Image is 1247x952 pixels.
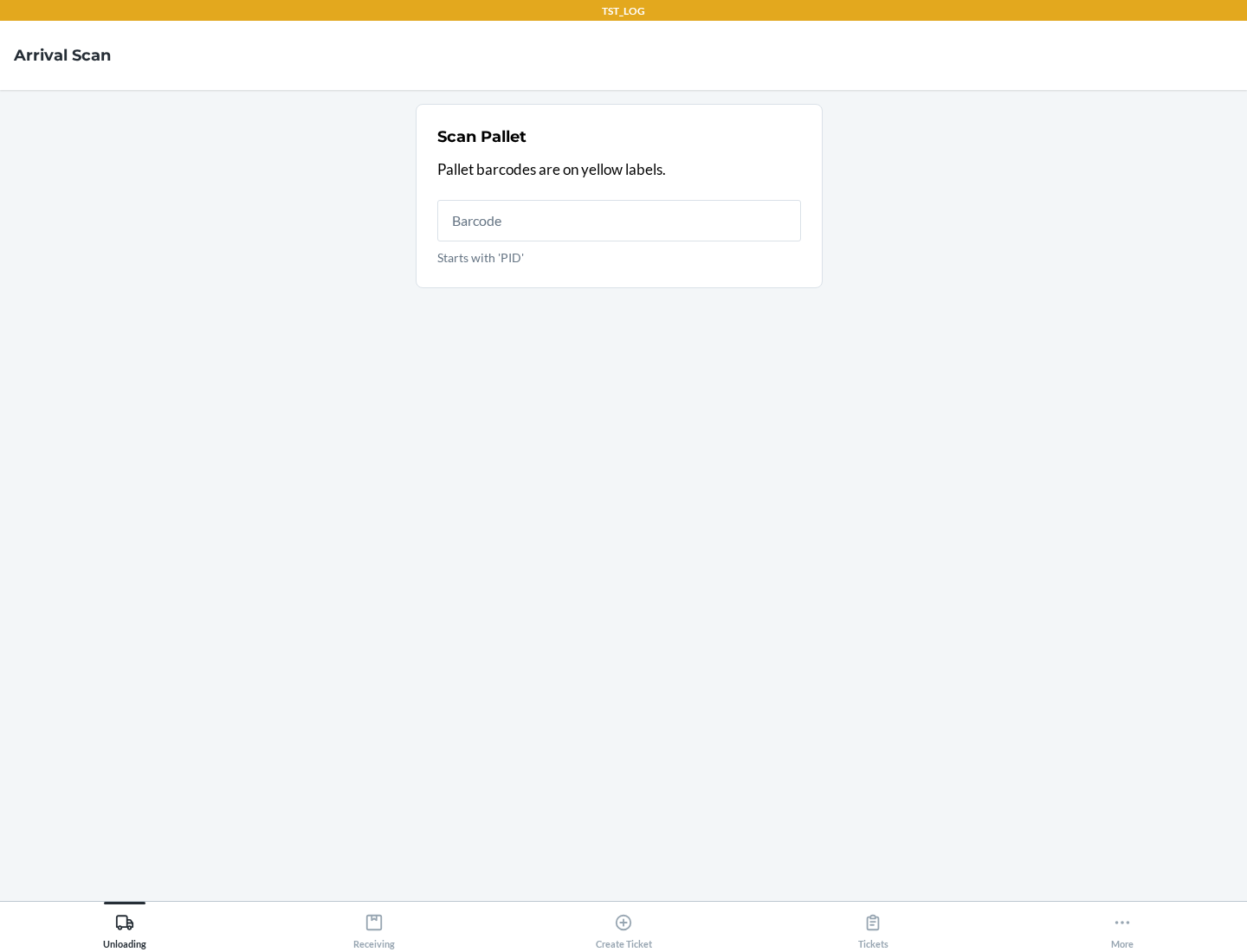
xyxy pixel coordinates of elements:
[858,906,888,949] div: Tickets
[249,902,499,949] button: Receiving
[353,906,395,949] div: Receiving
[437,158,801,181] p: Pallet barcodes are on yellow labels.
[596,906,652,949] div: Create Ticket
[437,125,527,148] h2: Scan Pallet
[14,44,111,67] h4: Arrival Scan
[998,902,1247,949] button: More
[103,906,146,949] div: Unloading
[437,200,801,241] input: Starts with 'PID'
[602,3,645,19] p: TST_LOG
[499,902,748,949] button: Create Ticket
[437,248,801,267] p: Starts with 'PID'
[748,902,998,949] button: Tickets
[1111,906,1134,949] div: More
